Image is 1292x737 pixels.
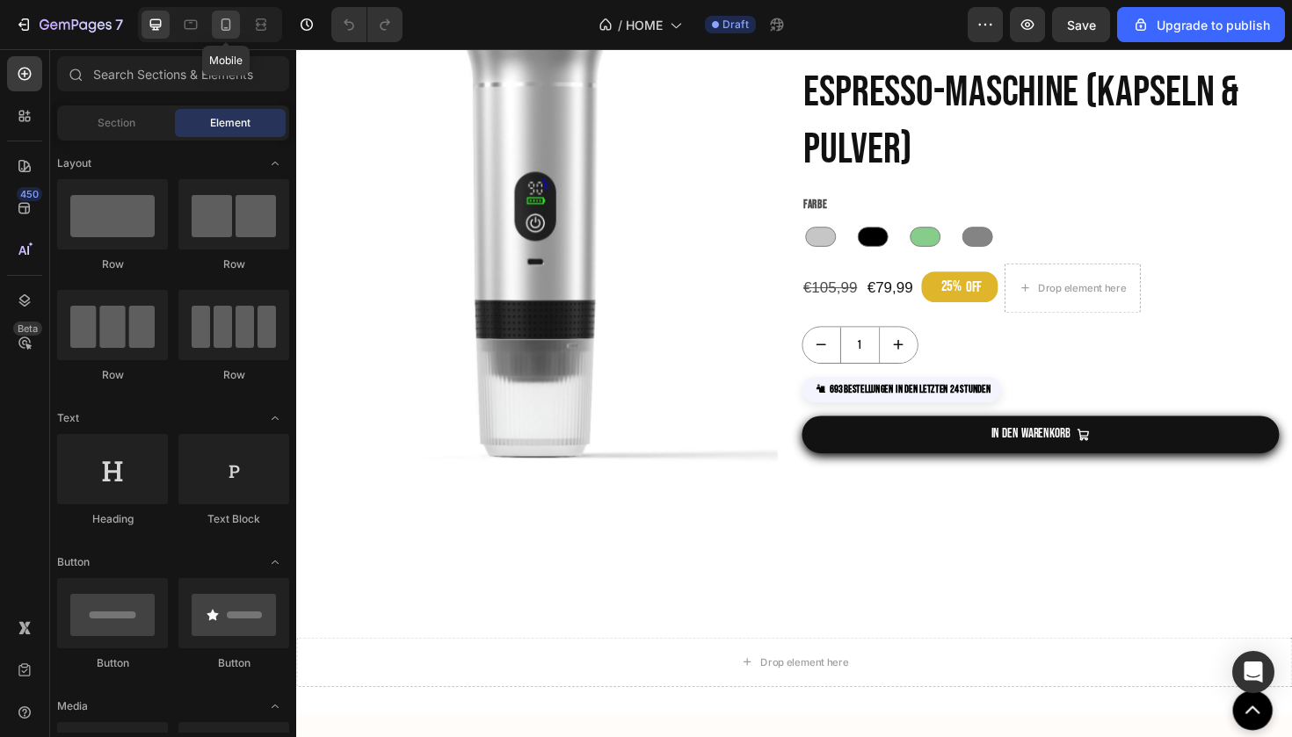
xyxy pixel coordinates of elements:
[1132,16,1270,34] div: Upgrade to publish
[722,17,749,33] span: Draft
[57,56,289,91] input: Search Sections & Elements
[261,149,289,177] span: Toggle open
[261,404,289,432] span: Toggle open
[57,367,168,383] div: Row
[261,548,289,576] span: Toggle open
[178,655,289,671] div: Button
[786,246,879,260] div: Drop element here
[736,395,819,421] div: IN DEN WARENKORB
[626,16,663,34] span: HOME
[57,655,168,671] div: Button
[178,257,289,272] div: Row
[57,257,168,272] div: Row
[1117,7,1285,42] button: Upgrade to publish
[13,322,42,336] div: Beta
[17,187,42,201] div: 450
[7,7,131,42] button: 7
[178,511,289,527] div: Text Block
[57,511,168,527] div: Heading
[296,49,1292,737] iframe: Design area
[576,294,618,332] input: quantity
[535,347,746,375] div: 693 Bestellungen in den letzten 24 Stunden
[618,294,657,332] button: increment
[178,367,289,383] div: Row
[536,294,576,332] button: decrement
[603,241,655,264] div: €79,99
[57,698,88,714] span: Media
[681,239,707,263] div: 25%
[1232,651,1274,693] div: Open Intercom Messenger
[98,115,135,131] span: Section
[115,14,123,35] p: 7
[491,642,584,656] div: Drop element here
[57,155,91,171] span: Layout
[57,554,90,570] span: Button
[1067,18,1096,33] span: Save
[1052,7,1110,42] button: Save
[57,410,79,426] span: Text
[210,115,250,131] span: Element
[331,7,403,42] div: Undo/Redo
[535,388,1042,428] button: IN DEN WARENKORB
[618,16,622,34] span: /
[535,152,563,177] legend: Farbe
[261,692,289,720] span: Toggle open
[707,239,729,264] div: OFF
[535,241,596,264] div: €105,99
